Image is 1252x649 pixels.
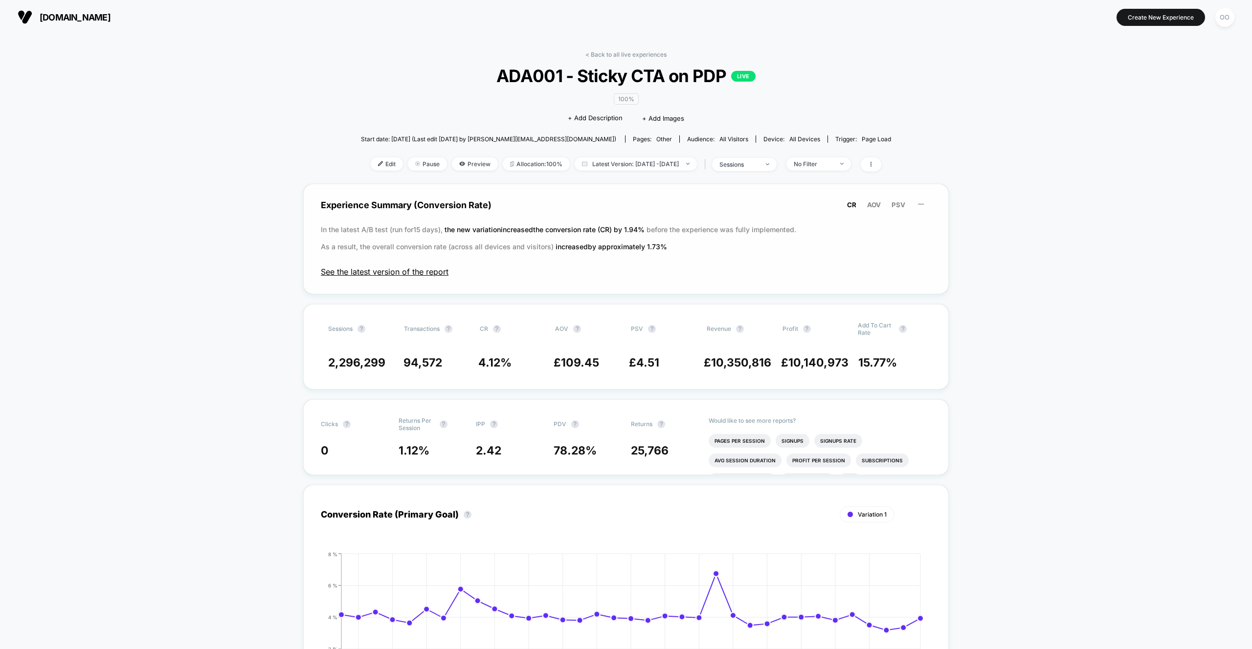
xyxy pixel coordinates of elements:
div: OO [1215,8,1234,27]
span: 4.51 [636,356,659,369]
a: < Back to all live experiences [585,51,667,58]
span: Sessions [328,325,353,332]
span: Pause [408,157,447,171]
li: Ctr [839,473,861,487]
span: other [656,135,672,143]
span: + Add Description [568,113,623,123]
span: + Add Images [642,114,684,122]
span: Page Load [862,135,891,143]
img: end [415,161,420,166]
button: ? [899,325,907,333]
button: ? [803,325,811,333]
div: Audience: [687,135,748,143]
button: AOV [864,200,884,209]
li: Subscriptions Rate [709,473,776,487]
span: ADA001 - Sticky CTA on PDP [387,65,864,86]
span: 15.77 % [858,356,897,369]
span: 10,140,973 [788,356,849,369]
span: 0 [321,444,329,457]
span: AOV [555,325,568,332]
span: 1.12 % [399,444,429,457]
span: 109.45 [561,356,599,369]
span: 10,350,816 [711,356,771,369]
span: Variation 1 [858,511,887,518]
span: CR [847,201,856,209]
span: 2,296,299 [328,356,385,369]
span: | [702,157,712,172]
button: ? [571,420,579,428]
span: Device: [756,135,827,143]
span: Add To Cart Rate [858,322,894,336]
button: ? [358,325,365,333]
span: PSV [631,325,643,332]
button: ? [343,420,351,428]
div: Pages: [633,135,672,143]
span: Returns [631,420,652,428]
li: Subscriptions [856,454,909,467]
li: Checkout Rate [781,473,834,487]
span: AOV [867,201,881,209]
li: Signups Rate [814,434,862,448]
span: 100% [614,93,639,105]
tspan: 8 % [328,551,337,557]
img: end [766,163,769,165]
div: No Filter [794,160,833,168]
button: ? [573,325,581,333]
span: Profit [782,325,798,332]
span: £ [554,356,599,369]
button: OO [1212,7,1237,27]
img: end [840,163,844,165]
span: [DOMAIN_NAME] [40,12,111,22]
button: ? [493,325,501,333]
p: In the latest A/B test (run for 15 days), before the experience was fully implemented. As a resul... [321,221,931,255]
span: 4.12 % [478,356,512,369]
span: Returns Per Session [399,417,435,432]
span: PSV [892,201,905,209]
button: ? [648,325,656,333]
span: See the latest version of the report [321,267,931,277]
span: Start date: [DATE] (Last edit [DATE] by [PERSON_NAME][EMAIL_ADDRESS][DOMAIN_NAME]) [361,135,616,143]
span: All Visitors [719,135,748,143]
img: calendar [582,161,587,166]
span: Transactions [404,325,440,332]
div: Trigger: [835,135,891,143]
button: ? [490,420,498,428]
button: ? [657,420,665,428]
span: Revenue [707,325,731,332]
span: Edit [371,157,403,171]
img: end [686,163,690,165]
span: IPP [476,420,485,428]
span: £ [629,356,659,369]
button: ? [440,420,447,428]
tspan: 4 % [328,614,337,620]
img: edit [378,161,383,166]
span: £ [781,356,849,369]
li: Profit Per Session [786,454,851,467]
span: 2.42 [476,444,501,457]
tspan: 6 % [328,582,337,588]
img: Visually logo [18,10,32,24]
img: rebalance [510,161,514,167]
span: CR [480,325,488,332]
li: Signups [776,434,809,448]
p: LIVE [731,71,756,82]
li: Pages Per Session [709,434,771,448]
span: 78.28 % [554,444,597,457]
span: all devices [789,135,820,143]
button: Create New Experience [1117,9,1205,26]
span: £ [704,356,771,369]
button: ? [736,325,744,333]
span: 25,766 [631,444,669,457]
span: Allocation: 100% [503,157,570,171]
li: Avg Session Duration [709,454,782,467]
button: PSV [889,200,908,209]
button: ? [464,511,471,519]
span: Preview [452,157,498,171]
span: 94,572 [403,356,442,369]
button: ? [445,325,452,333]
span: Experience Summary (Conversion Rate) [321,194,931,216]
button: [DOMAIN_NAME] [15,9,113,25]
span: the new variation increased the conversion rate (CR) by 1.94 % [445,225,647,234]
span: Latest Version: [DATE] - [DATE] [575,157,697,171]
span: increased by approximately 1.73 % [556,242,667,251]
